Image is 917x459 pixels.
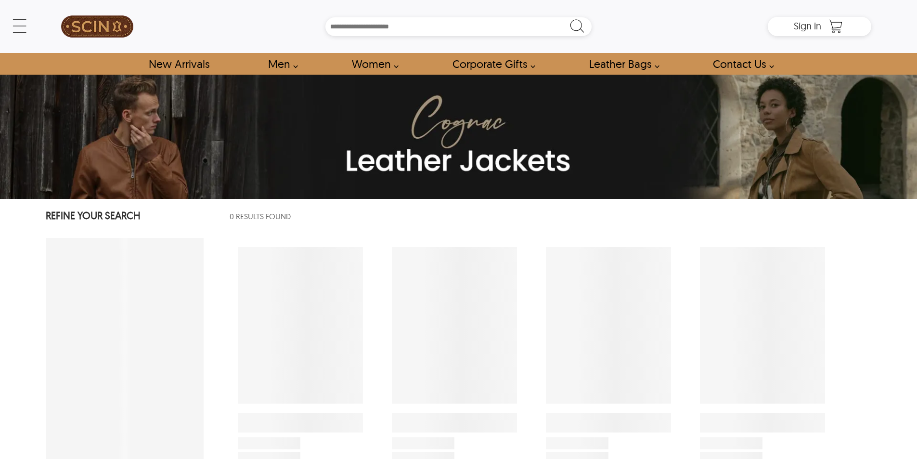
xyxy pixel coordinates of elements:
[223,207,871,226] div: 0 Results Found
[61,5,133,48] img: SCIN
[257,53,303,75] a: shop men's leather jackets
[578,53,665,75] a: Shop Leather Bags
[138,53,220,75] a: Shop New Arrivals
[702,53,779,75] a: contact-us
[341,53,404,75] a: Shop Women Leather Jackets
[441,53,541,75] a: Shop Leather Corporate Gifts
[46,209,204,224] p: REFINE YOUR SEARCH
[826,19,845,34] a: Shopping Cart
[230,210,291,223] span: 0 Results Found
[794,20,821,32] span: Sign in
[46,5,149,48] a: SCIN
[794,23,821,31] a: Sign in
